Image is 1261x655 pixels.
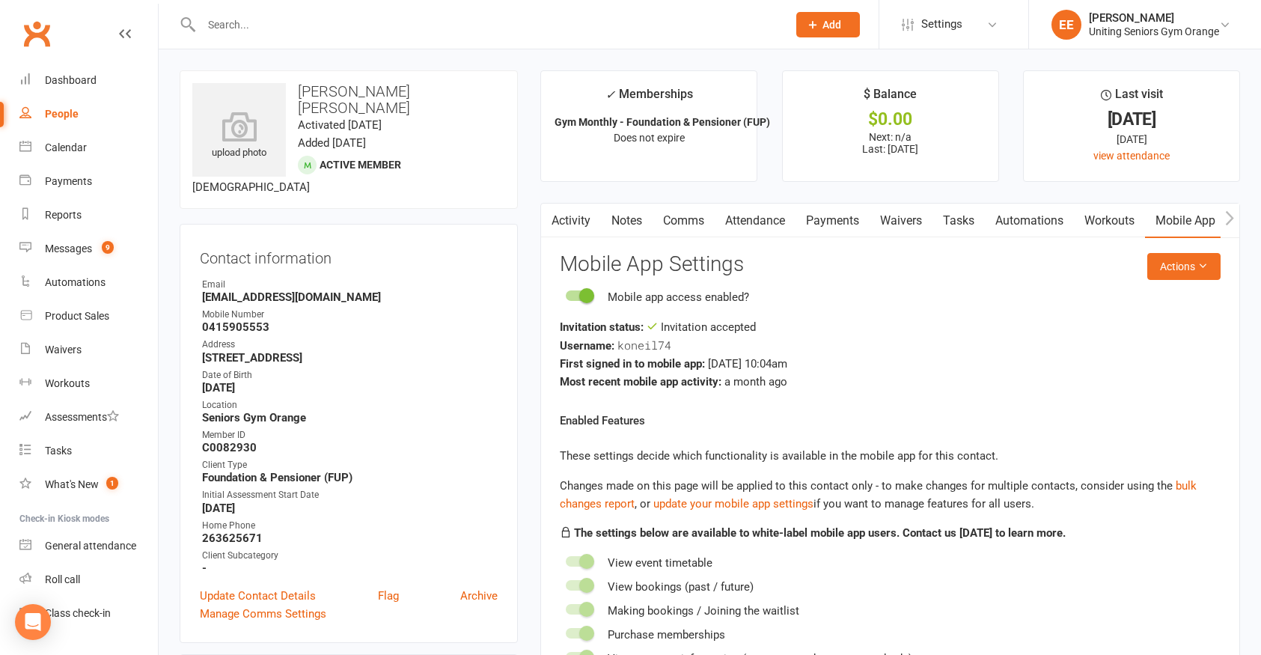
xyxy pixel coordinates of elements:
a: update your mobile app settings [653,497,813,511]
strong: [DATE] [202,381,498,394]
a: Mobile App [1145,204,1226,238]
button: Add [796,12,860,37]
a: Attendance [715,204,796,238]
a: People [19,97,158,131]
a: Automations [985,204,1074,238]
strong: 0415905553 [202,320,498,334]
a: Payments [796,204,870,238]
p: Next: n/a Last: [DATE] [796,131,985,155]
div: Memberships [605,85,693,112]
a: Product Sales [19,299,158,333]
div: Member ID [202,428,498,442]
div: Email [202,278,498,292]
h3: Mobile App Settings [560,253,1221,276]
div: Mobile Number [202,308,498,322]
div: Location [202,398,498,412]
strong: Invitation status: [560,320,644,334]
a: Calendar [19,131,158,165]
div: What's New [45,478,99,490]
div: Initial Assessment Start Date [202,488,498,502]
div: Workouts [45,377,90,389]
a: Comms [653,204,715,238]
div: Calendar [45,141,87,153]
time: Added [DATE] [298,136,366,150]
span: 9 [102,241,114,254]
h3: [PERSON_NAME] [PERSON_NAME] [192,83,505,116]
a: bulk changes report [560,479,1197,511]
a: Messages 9 [19,232,158,266]
h3: Contact information [200,244,498,266]
div: Messages [45,243,92,255]
strong: Username: [560,339,614,353]
a: Clubworx [18,15,55,52]
div: People [45,108,79,120]
span: [DEMOGRAPHIC_DATA] [192,180,310,194]
a: Workouts [19,367,158,400]
div: Address [202,338,498,352]
div: Product Sales [45,310,109,322]
div: Reports [45,209,82,221]
a: view attendance [1093,150,1170,162]
button: Actions [1147,253,1221,280]
span: View event timetable [608,556,712,570]
a: Tasks [932,204,985,238]
strong: First signed in to mobile app: [560,357,705,371]
time: Activated [DATE] [298,118,382,132]
a: Class kiosk mode [19,597,158,630]
strong: Seniors Gym Orange [202,411,498,424]
div: [DATE] 10:04am [560,355,1221,373]
span: Add [822,19,841,31]
div: General attendance [45,540,136,552]
a: Dashboard [19,64,158,97]
strong: [STREET_ADDRESS] [202,351,498,365]
strong: [EMAIL_ADDRESS][DOMAIN_NAME] [202,290,498,304]
a: Automations [19,266,158,299]
p: These settings decide which functionality is available in the mobile app for this contact. [560,447,1221,465]
div: Assessments [45,411,119,423]
div: Mobile app access enabled? [608,288,749,306]
span: a month ago [724,375,787,389]
a: General attendance kiosk mode [19,529,158,563]
a: Update Contact Details [200,587,316,605]
span: , or [560,479,1197,511]
div: [DATE] [1037,131,1226,147]
i: ✓ [605,88,615,102]
div: [PERSON_NAME] [1089,11,1219,25]
div: Open Intercom Messenger [15,604,51,640]
div: Date of Birth [202,368,498,383]
a: Tasks [19,434,158,468]
div: Class check-in [45,607,111,619]
span: Active member [320,159,401,171]
a: Waivers [870,204,932,238]
a: Reports [19,198,158,232]
div: $ Balance [864,85,917,112]
a: Roll call [19,563,158,597]
span: Purchase memberships [608,628,725,642]
a: Assessments [19,400,158,434]
a: Activity [541,204,601,238]
span: Making bookings / Joining the waitlist [608,604,799,618]
div: Dashboard [45,74,97,86]
a: Manage Comms Settings [200,605,326,623]
strong: Gym Monthly - Foundation & Pensioner (FUP) [555,116,770,128]
span: koneil74 [617,338,671,353]
div: Payments [45,175,92,187]
span: Settings [921,7,962,41]
div: Uniting Seniors Gym Orange [1089,25,1219,38]
a: Notes [601,204,653,238]
strong: - [202,561,498,575]
div: EE [1051,10,1081,40]
div: upload photo [192,112,286,161]
div: Changes made on this page will be applied to this contact only - to make changes for multiple con... [560,477,1221,513]
div: Waivers [45,344,82,356]
strong: Most recent mobile app activity: [560,375,721,389]
span: View bookings (past / future) [608,580,754,594]
div: Automations [45,276,106,288]
span: 1 [106,477,118,490]
div: Last visit [1101,85,1163,112]
a: Waivers [19,333,158,367]
div: Home Phone [202,519,498,533]
span: Does not expire [614,132,685,144]
strong: 263625671 [202,531,498,545]
strong: The settings below are available to white-label mobile app users. Contact us [DATE] to learn more. [574,526,1066,540]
